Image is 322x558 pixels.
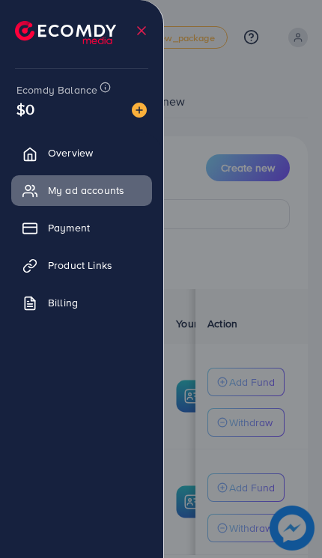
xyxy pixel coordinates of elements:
img: image [132,103,147,118]
a: Product Links [11,250,152,280]
a: Billing [11,288,152,318]
span: Ecomdy Balance [16,82,97,97]
span: Payment [48,220,90,235]
span: My ad accounts [48,183,124,198]
a: Overview [11,138,152,168]
span: Billing [48,295,78,310]
img: logo [15,21,116,44]
span: $0 [16,98,34,120]
a: My ad accounts [11,175,152,205]
span: Product Links [48,258,112,273]
a: Payment [11,213,152,243]
span: Overview [48,145,93,160]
